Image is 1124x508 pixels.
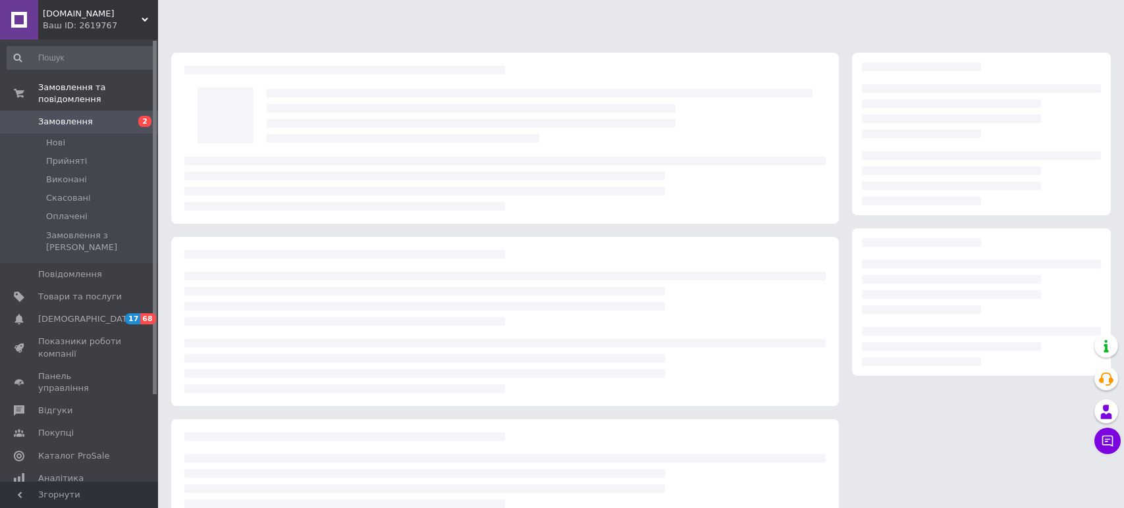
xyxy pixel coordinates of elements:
span: Замовлення з [PERSON_NAME] [46,230,153,253]
span: 2 [138,116,151,127]
span: Прийняті [46,155,87,167]
span: Виконані [46,174,87,186]
span: 17 [125,313,140,324]
span: Каталог ProSale [38,450,109,462]
span: 68 [140,313,155,324]
span: Замовлення та повідомлення [38,82,158,105]
span: Покупці [38,427,74,439]
span: basser.com.ua [43,8,142,20]
span: Панель управління [38,370,122,394]
span: Показники роботи компанії [38,336,122,359]
span: Оплачені [46,211,88,222]
div: Ваш ID: 2619767 [43,20,158,32]
span: [DEMOGRAPHIC_DATA] [38,313,136,325]
span: Повідомлення [38,268,102,280]
input: Пошук [7,46,155,70]
span: Замовлення [38,116,93,128]
span: Аналітика [38,472,84,484]
span: Скасовані [46,192,91,204]
span: Нові [46,137,65,149]
span: Товари та послуги [38,291,122,303]
button: Чат з покупцем [1094,428,1121,454]
span: Відгуки [38,405,72,417]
